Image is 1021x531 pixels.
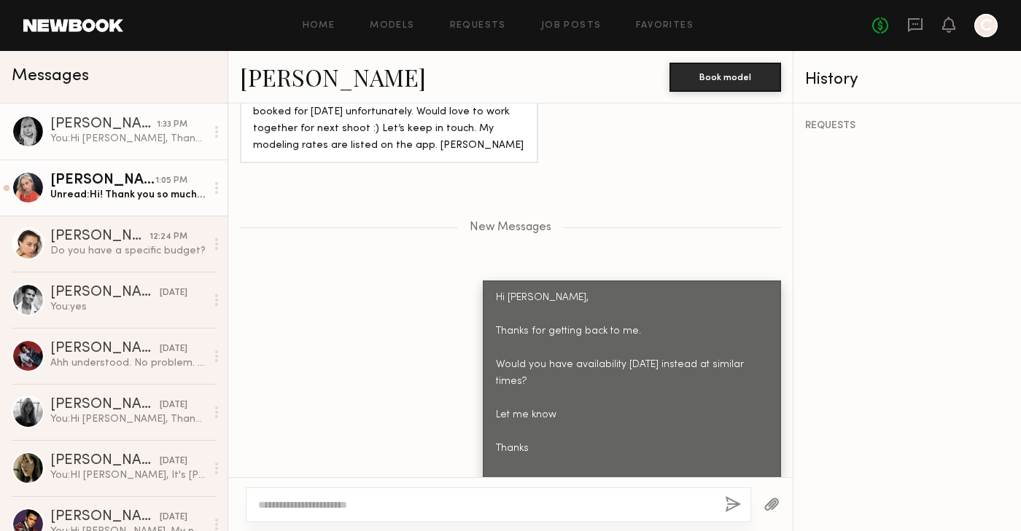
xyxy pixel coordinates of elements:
[160,342,187,356] div: [DATE]
[805,121,1009,131] div: REQUESTS
[160,511,187,524] div: [DATE]
[160,455,187,468] div: [DATE]
[669,63,781,92] button: Book model
[50,173,155,188] div: [PERSON_NAME]
[50,412,206,426] div: You: Hi [PERSON_NAME], Thanks for letting me know. Unfortunately, [DATE] is only day we can do. W...
[541,21,602,31] a: Job Posts
[50,510,160,524] div: [PERSON_NAME]
[160,398,187,412] div: [DATE]
[50,454,160,468] div: [PERSON_NAME]
[50,117,157,132] div: [PERSON_NAME]
[370,21,414,31] a: Models
[496,290,768,490] div: Hi [PERSON_NAME], Thanks for getting back to me. Would you have availability [DATE] instead at si...
[470,221,551,234] span: New Messages
[805,71,1009,88] div: History
[50,342,160,356] div: [PERSON_NAME]
[155,174,187,188] div: 1:05 PM
[50,468,206,482] div: You: HI [PERSON_NAME], It's [PERSON_NAME] from Eòlas again - [DOMAIN_NAME][URL]. We wanted to boo...
[50,188,206,202] div: Unread: Hi! Thank you so much for reaching out. My rate is 100$ per hour. But also depends on the...
[50,356,206,370] div: Ahh understood. No problem. Would definitely love to work please let me know if you have any othe...
[12,68,89,84] span: Messages
[150,230,187,244] div: 12:24 PM
[50,132,206,146] div: You: Hi [PERSON_NAME], Thanks for getting back to me. Would you have availability [DATE] instead ...
[974,14,998,37] a: C
[669,70,781,82] a: Book model
[50,398,160,412] div: [PERSON_NAME]
[50,244,206,258] div: Do you have a specific budget?
[240,61,426,93] a: [PERSON_NAME]
[303,21,335,31] a: Home
[636,21,694,31] a: Favorites
[50,229,150,244] div: [PERSON_NAME]
[157,118,187,132] div: 1:33 PM
[253,87,525,154] div: Hi [PERSON_NAME]! Hope you are well. I’m already booked for [DATE] unfortunately. Would love to w...
[50,300,206,314] div: You: yes
[50,286,160,300] div: [PERSON_NAME]
[160,286,187,300] div: [DATE]
[450,21,506,31] a: Requests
